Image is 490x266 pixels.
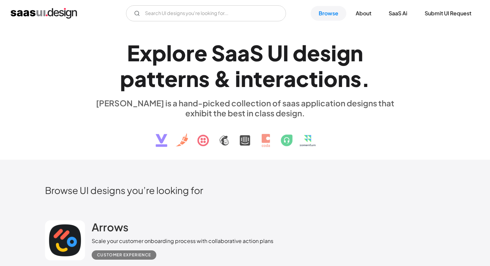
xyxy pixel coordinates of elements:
a: SaaS Ai [381,6,415,21]
div: I [283,40,289,66]
div: U [267,40,283,66]
div: l [166,40,172,66]
a: Arrows [92,220,128,237]
div: a [134,66,147,91]
div: t [309,66,318,91]
div: p [120,66,134,91]
div: c [296,66,309,91]
div: t [147,66,156,91]
form: Email Form [126,5,286,21]
div: t [253,66,262,91]
img: text, icon, saas logo [144,118,346,153]
div: e [194,40,207,66]
h2: Arrows [92,220,128,234]
a: home [11,8,77,19]
div: S [250,40,263,66]
div: s [320,40,331,66]
div: S [211,40,225,66]
div: e [307,40,320,66]
div: r [178,66,186,91]
div: Customer Experience [97,251,151,259]
div: d [293,40,307,66]
a: Browse [311,6,346,21]
a: About [348,6,379,21]
div: g [337,40,350,66]
h1: Explore SaaS UI design patterns & interactions. [92,40,398,91]
div: i [331,40,337,66]
div: o [324,66,338,91]
div: Scale your customer onboarding process with collaborative action plans [92,237,273,245]
a: Submit UI Request [417,6,479,21]
div: o [172,40,186,66]
div: E [127,40,140,66]
div: a [284,66,296,91]
div: i [318,66,324,91]
div: i [235,66,241,91]
div: r [275,66,284,91]
div: p [152,40,166,66]
div: n [350,40,363,66]
div: e [262,66,275,91]
div: n [338,66,350,91]
div: e [165,66,178,91]
div: t [156,66,165,91]
div: s [350,66,361,91]
div: x [140,40,152,66]
div: [PERSON_NAME] is a hand-picked collection of saas application designs that exhibit the best in cl... [92,98,398,118]
div: n [241,66,253,91]
h2: Browse UI designs you’re looking for [45,184,445,196]
div: & [214,66,231,91]
div: a [237,40,250,66]
div: s [199,66,210,91]
div: n [186,66,199,91]
div: r [186,40,194,66]
div: . [361,66,370,91]
div: a [225,40,237,66]
input: Search UI designs you're looking for... [126,5,286,21]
